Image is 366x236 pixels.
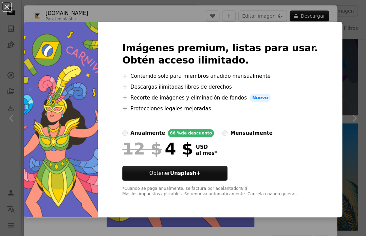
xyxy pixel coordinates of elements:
[122,186,318,197] div: *Cuando se paga anualmente, se factura por adelantado 48 $ Más los impuestos aplicables. Se renue...
[222,130,227,136] input: mensualmente
[122,105,318,113] li: Protecciones legales mejoradas
[196,144,217,150] span: USD
[196,150,217,156] span: al mes *
[122,130,128,136] input: anualmente66 %de descuento
[130,129,165,137] div: anualmente
[122,94,318,102] li: Recorte de imágenes y eliminación de fondos
[122,72,318,80] li: Contenido solo para miembros añadido mensualmente
[168,129,214,137] div: 66 % de descuento
[122,140,193,158] div: 4 $
[122,42,318,67] h2: Imágenes premium, listas para usar. Obtén acceso ilimitado.
[122,83,318,91] li: Descargas ilimitadas libres de derechos
[170,170,201,176] strong: Unsplash+
[122,140,162,158] span: 12 $
[230,129,272,137] div: mensualmente
[122,166,227,181] button: ObtenerUnsplash+
[24,22,98,217] img: premium_vector-1737653176301-eb1b2406e56a
[250,94,271,102] span: Nuevo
